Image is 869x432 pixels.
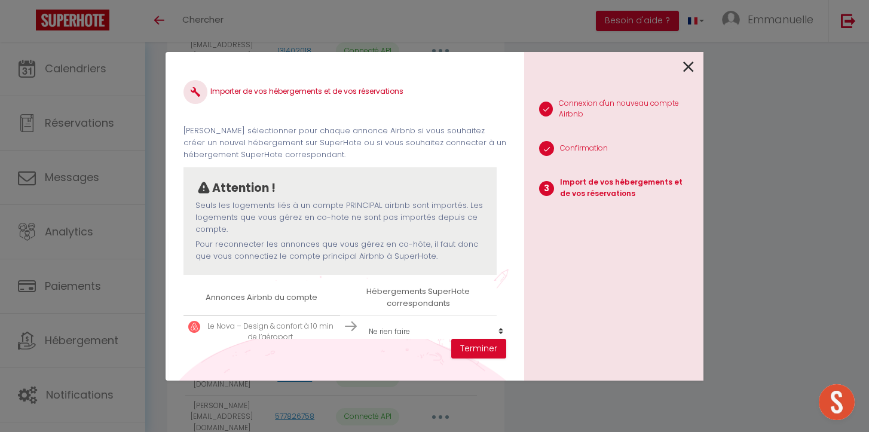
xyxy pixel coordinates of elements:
[183,281,340,315] th: Annonces Airbnb du compte
[195,200,485,236] p: Seuls les logements liés à un compte PRINCIPAL airbnb sont importés. Les logements que vous gérez...
[560,143,608,154] p: Confirmation
[183,125,506,161] p: [PERSON_NAME] sélectionner pour chaque annonce Airbnb si vous souhaitez créer un nouvel hébergeme...
[340,281,497,315] th: Hébergements SuperHote correspondants
[560,177,694,200] p: Import de vos hébergements et de vos réservations
[212,179,276,197] p: Attention !
[539,181,554,196] span: 3
[206,321,335,344] p: Le Nova – Design & confort à 10 min de l’aéroport
[183,80,506,104] h4: Importer de vos hébergements et de vos réservations
[819,384,855,420] div: Ouvrir le chat
[195,238,485,263] p: Pour reconnecter les annonces que vous gérez en co-hôte, il faut donc que vous connectiez le comp...
[451,339,506,359] button: Terminer
[559,98,694,121] p: Connexion d'un nouveau compte Airbnb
